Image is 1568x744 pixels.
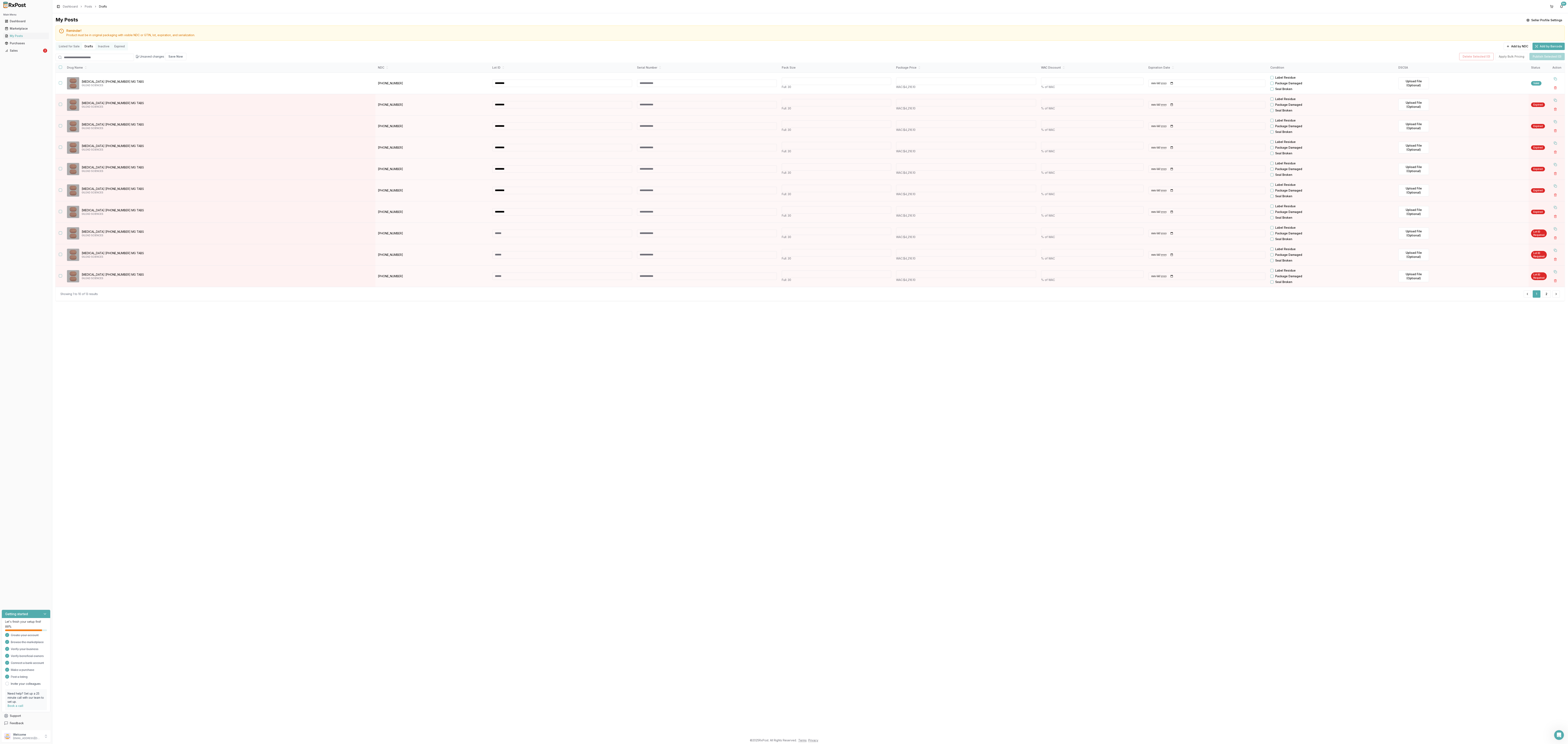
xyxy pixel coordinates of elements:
label: Package Damaged [1275,253,1302,257]
span: Browse the marketplace [11,640,44,644]
div: Expired [1531,210,1545,214]
div: Lot ID Required [1531,251,1547,259]
button: Support [2,712,50,719]
a: Posts [85,4,92,9]
p: Welcome [13,733,41,737]
button: Inactive [96,43,112,50]
button: Duplicate [1552,139,1559,147]
label: Label Residue [1275,183,1296,187]
p: Need help? Set up a 25 minute call with our team to set up. [8,692,45,704]
p: [MEDICAL_DATA] [PHONE_NUMBER] MG TABS [82,251,372,255]
p: [MEDICAL_DATA] [PHONE_NUMBER] MG TABS [82,230,372,234]
button: Expired [112,43,127,50]
div: Expiration Date [1148,66,1265,70]
span: Drafts [99,4,107,9]
p: GILEAD SCIENCES [82,212,372,216]
span: Full: 30 [782,257,791,260]
p: GILEAD SCIENCES [82,127,372,130]
label: Seal Broken [1275,87,1292,91]
p: GILEAD SCIENCES [82,277,372,280]
label: Package Damaged [1275,124,1302,128]
div: Expired [1531,102,1545,107]
p: [PHONE_NUMBER] [378,124,487,128]
span: WAC: $4,216.10 [896,235,915,239]
button: Delete [1552,127,1559,134]
button: Marketplace [2,25,50,32]
label: Seal Broken [1275,173,1292,177]
span: Full: 30 [782,171,791,174]
div: Lot ID [492,66,632,70]
button: Delete [1552,213,1559,220]
span: % of WAC [1041,235,1055,239]
p: [PHONE_NUMBER] [378,231,487,235]
button: Delete [1552,106,1559,113]
p: GILEAD SCIENCES [82,84,372,87]
p: [EMAIL_ADDRESS][DOMAIN_NAME] [13,737,41,740]
div: Unsaved changes [136,53,186,60]
p: GILEAD SCIENCES [82,255,372,258]
div: My Posts [5,34,47,38]
p: [MEDICAL_DATA] [PHONE_NUMBER] MG TABS [82,187,372,191]
h3: Getting started [5,611,28,616]
img: Biktarvy 50-200-25 MG TABS [67,270,79,282]
span: Verify your business [11,647,38,651]
button: Add by Barcode [1532,43,1565,50]
h5: Reminder! [66,29,1561,32]
span: WAC: $4,216.10 [896,107,915,110]
button: Duplicate [1552,161,1559,168]
button: Upload File (Optional) [1398,163,1429,175]
p: [MEDICAL_DATA] [PHONE_NUMBER] MG TABS [82,273,372,277]
label: Label Residue [1275,161,1296,165]
label: Seal Broken [1275,194,1292,198]
button: Upload File (Optional) [1398,120,1429,132]
label: Seal Broken [1275,130,1292,134]
p: GILEAD SCIENCES [82,105,372,108]
div: Dashboard [5,19,47,23]
nav: breadcrumb [63,4,107,9]
span: Full: 30 [782,107,791,110]
span: WAC: $4,216.10 [896,278,915,282]
img: Biktarvy 50-200-25 MG TABS [67,249,79,261]
span: WAC: $4,216.10 [896,171,915,174]
span: % of WAC [1041,107,1055,110]
label: Upload File (Optional) [1398,185,1429,196]
img: Biktarvy 50-200-25 MG TABS [67,163,79,175]
label: Upload File (Optional) [1398,142,1429,154]
p: [PHONE_NUMBER] [378,210,487,214]
a: My Posts [3,32,49,40]
label: Package Damaged [1275,274,1302,278]
span: Connect a bank account [11,661,44,665]
button: Duplicate [1552,247,1559,254]
button: Duplicate [1552,204,1559,211]
button: My Posts [2,33,50,39]
button: Delete [1552,256,1559,263]
label: Upload File (Optional) [1398,249,1429,261]
div: Marketplace [5,27,47,31]
label: Seal Broken [1275,151,1292,155]
span: % of WAC [1041,214,1055,217]
button: Upload File (Optional) [1398,99,1429,111]
button: Seller Profile Settings [1524,17,1565,24]
button: 9+ [1558,3,1565,10]
div: Product must be in original packaging with visible NDC or GTIN, lot, expiration, and serialization. [66,33,1561,37]
a: Marketplace [3,25,49,32]
button: Upload File (Optional) [1398,77,1429,89]
div: My Posts [56,17,78,24]
label: Package Damaged [1275,81,1302,85]
label: Label Residue [1275,118,1296,123]
div: Valid [1531,81,1541,86]
div: Expired [1531,145,1545,150]
span: WAC: $4,216.10 [896,149,915,153]
span: Feedback [10,721,24,725]
label: Upload File (Optional) [1398,270,1429,282]
span: % of WAC [1041,85,1055,89]
div: Lot ID Required [1531,229,1547,237]
span: Full: 30 [782,192,791,196]
button: Delete [1552,170,1559,177]
label: Label Residue [1275,247,1296,251]
button: Duplicate [1552,182,1559,190]
div: Package Price [896,66,1036,70]
label: Package Damaged [1275,146,1302,150]
span: WAC: $4,216.10 [896,257,915,260]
